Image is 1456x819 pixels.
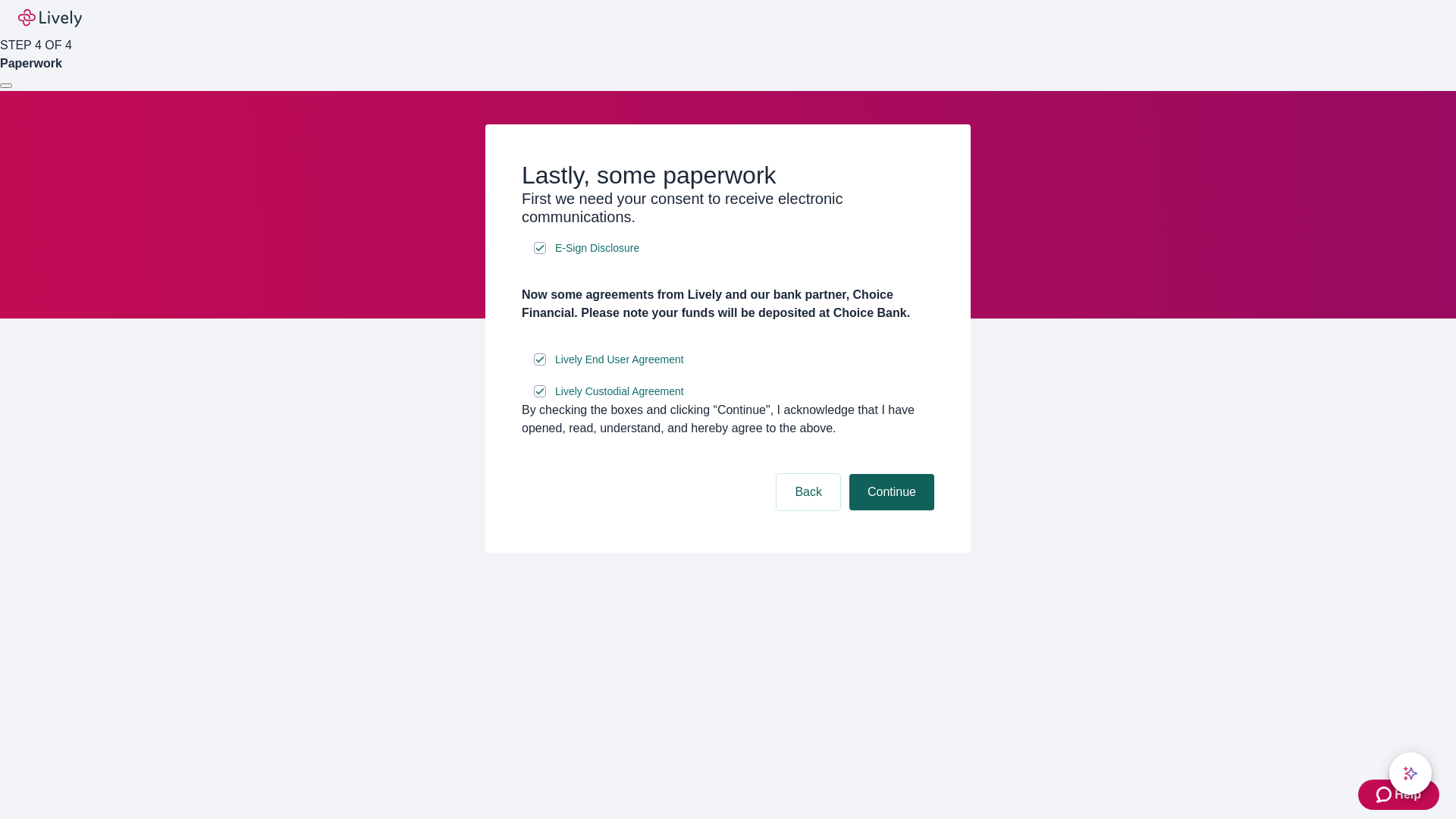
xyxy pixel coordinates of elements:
[1403,766,1418,781] svg: Lively AI Assistant
[522,161,934,190] h2: Lastly, some paperwork
[522,401,934,438] div: By checking the boxes and clicking “Continue", I acknowledge that I have opened, read, understand...
[552,350,687,369] a: e-sign disclosure document
[555,384,684,400] span: Lively Custodial Agreement
[555,240,639,256] span: E-Sign Disclosure
[552,382,687,401] a: e-sign disclosure document
[555,352,684,368] span: Lively End User Agreement
[1389,752,1432,795] button: chat
[1376,786,1395,804] svg: Zendesk support icon
[522,190,934,226] h3: First we need your consent to receive electronic communications.
[18,9,82,27] img: Lively
[522,286,934,322] h4: Now some agreements from Lively and our bank partner, Choice Financial. Please note your funds wi...
[849,474,934,510] button: Continue
[552,239,642,258] a: e-sign disclosure document
[1395,786,1421,804] span: Help
[777,474,840,510] button: Back
[1358,780,1439,810] button: Zendesk support iconHelp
